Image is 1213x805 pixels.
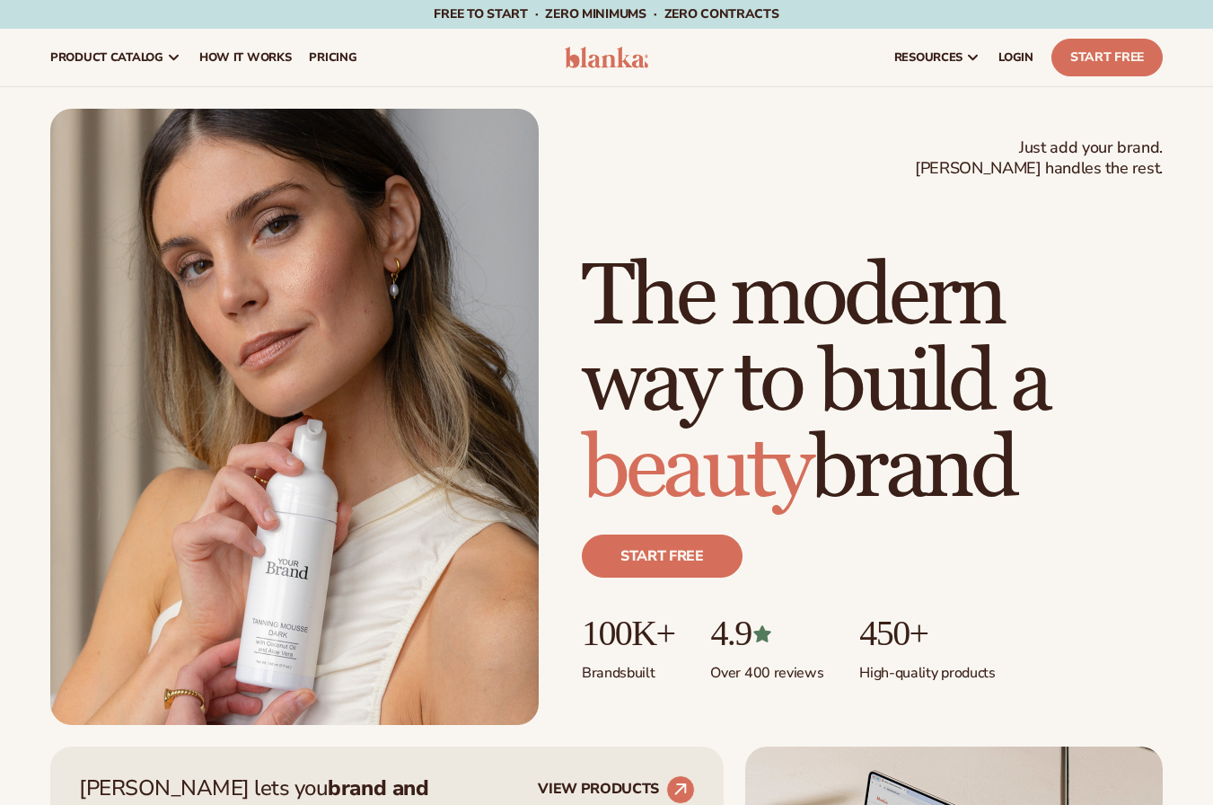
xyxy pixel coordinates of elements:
span: product catalog [50,50,163,65]
a: pricing [300,29,365,86]
span: pricing [309,50,356,65]
a: Start Free [1051,39,1163,76]
a: product catalog [41,29,190,86]
span: Free to start · ZERO minimums · ZERO contracts [434,5,778,22]
a: resources [885,29,989,86]
p: 100K+ [582,614,674,653]
span: How It Works [199,50,292,65]
img: logo [565,47,649,68]
p: Brands built [582,653,674,683]
h1: The modern way to build a brand [582,254,1163,513]
p: Over 400 reviews [710,653,823,683]
img: Female holding tanning mousse. [50,109,539,725]
span: LOGIN [998,50,1033,65]
p: 4.9 [710,614,823,653]
a: VIEW PRODUCTS [538,775,695,804]
a: LOGIN [989,29,1042,86]
a: Start free [582,535,743,578]
span: resources [894,50,962,65]
p: 450+ [859,614,995,653]
p: High-quality products [859,653,995,683]
a: How It Works [190,29,301,86]
span: beauty [582,417,810,522]
span: Just add your brand. [PERSON_NAME] handles the rest. [915,137,1163,180]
